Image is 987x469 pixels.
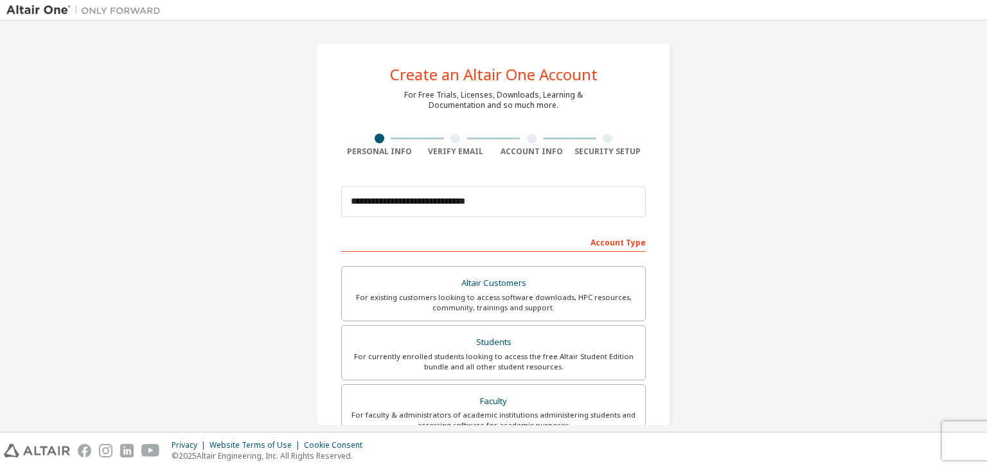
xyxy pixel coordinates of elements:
div: Account Info [493,146,570,157]
img: altair_logo.svg [4,444,70,457]
div: For existing customers looking to access software downloads, HPC resources, community, trainings ... [350,292,637,313]
img: youtube.svg [141,444,160,457]
div: Cookie Consent [304,440,370,450]
div: Website Terms of Use [209,440,304,450]
div: Personal Info [341,146,418,157]
div: Privacy [172,440,209,450]
div: Altair Customers [350,274,637,292]
div: Security Setup [570,146,646,157]
div: Verify Email [418,146,494,157]
p: © 2025 Altair Engineering, Inc. All Rights Reserved. [172,450,370,461]
img: instagram.svg [99,444,112,457]
div: For faculty & administrators of academic institutions administering students and accessing softwa... [350,410,637,430]
div: For Free Trials, Licenses, Downloads, Learning & Documentation and so much more. [404,90,583,111]
div: Create an Altair One Account [390,67,598,82]
img: Altair One [6,4,167,17]
div: Account Type [341,231,646,252]
div: Students [350,333,637,351]
div: Faculty [350,393,637,411]
div: For currently enrolled students looking to access the free Altair Student Edition bundle and all ... [350,351,637,372]
img: linkedin.svg [120,444,134,457]
img: facebook.svg [78,444,91,457]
